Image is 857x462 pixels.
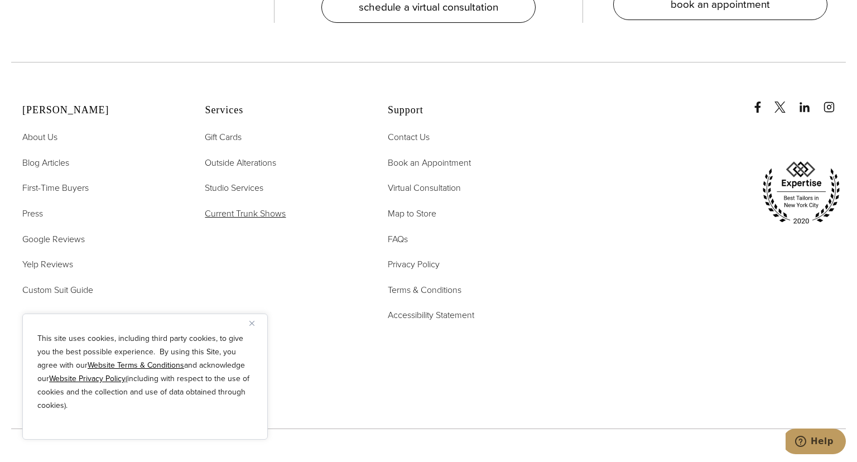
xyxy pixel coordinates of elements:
a: Blog Articles [22,156,69,170]
span: Contact Us [388,131,430,143]
a: Book an Appointment [388,156,471,170]
span: Accessibility Statement [388,309,474,321]
a: Accessibility Statement [388,308,474,323]
a: First-Time Buyers [22,181,89,195]
nav: Support Footer Nav [388,130,542,323]
a: linkedin [799,90,821,113]
img: Close [249,321,254,326]
a: Yelp Reviews [22,257,73,272]
a: Website Privacy Policy [49,373,126,384]
span: First-Time Buyers [22,181,89,194]
span: Custom Suit Guide [22,283,93,296]
a: Website Terms & Conditions [88,359,184,371]
span: Virtual Consultation [388,181,461,194]
a: Current Trunk Shows [205,206,286,221]
h2: Services [205,104,359,117]
a: Facebook [752,90,772,113]
span: Studio Services [205,181,263,194]
img: expertise, best tailors in new york city 2020 [757,157,846,229]
span: Blog Articles [22,156,69,169]
a: Map to Store [388,206,436,221]
p: This site uses cookies, including third party cookies, to give you the best possible experience. ... [37,332,253,412]
h2: [PERSON_NAME] [22,104,177,117]
a: Studio Services [205,181,263,195]
nav: Services Footer Nav [205,130,359,220]
span: Gift Cards [205,131,242,143]
a: Terms & Conditions [388,283,461,297]
span: Press [22,207,43,220]
span: Terms & Conditions [388,283,461,296]
a: Custom Suit Guide [22,283,93,297]
a: Outside Alterations [205,156,276,170]
span: About Us [22,131,57,143]
span: Google Reviews [22,233,85,246]
nav: Alan David Footer Nav [22,130,177,297]
a: About Us [22,130,57,145]
a: x/twitter [774,90,797,113]
a: FAQs [388,232,408,247]
h2: Support [388,104,542,117]
a: Privacy Policy [388,257,440,272]
span: Book an Appointment [388,156,471,169]
a: Google Reviews [22,232,85,247]
span: Outside Alterations [205,156,276,169]
a: instagram [824,90,846,113]
iframe: Opens a widget where you can chat to one of our agents [786,429,846,456]
span: Yelp Reviews [22,258,73,271]
span: Current Trunk Shows [205,207,286,220]
button: Close [249,316,263,330]
a: Press [22,206,43,221]
a: Gift Cards [205,130,242,145]
span: Privacy Policy [388,258,440,271]
a: Contact Us [388,130,430,145]
span: Map to Store [388,207,436,220]
a: Virtual Consultation [388,181,461,195]
span: FAQs [388,233,408,246]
